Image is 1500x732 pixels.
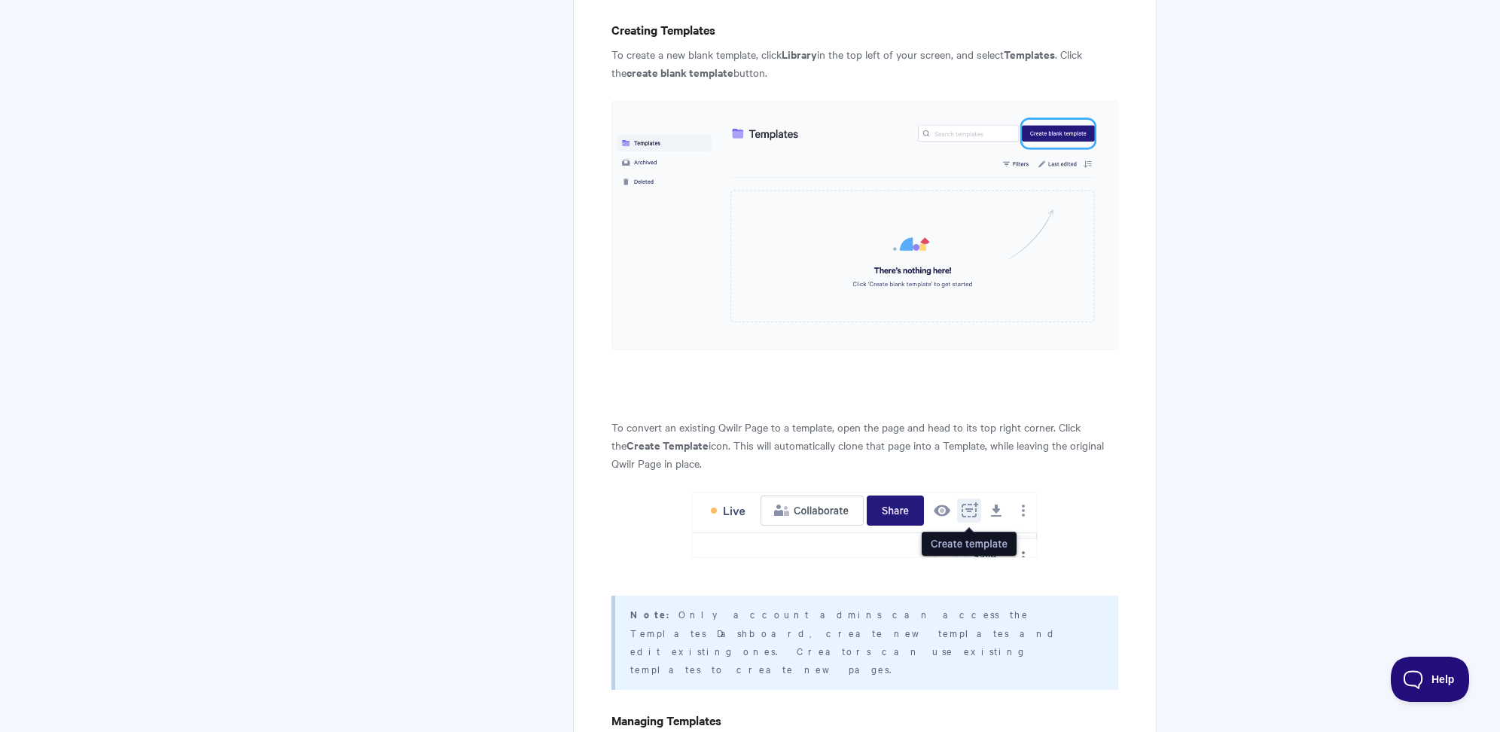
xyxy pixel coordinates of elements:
iframe: Toggle Customer Support [1391,657,1470,702]
p: To create a new blank template, click in the top left of your screen, and select . Click the button. [611,45,1118,81]
strong: Create Template [627,437,709,453]
strong: Note: [630,607,678,621]
p: Only account admins can access the Templates Dashboard, create new templates and edit existing on... [630,605,1099,678]
img: file-VoMISZeQ9e.png [611,101,1118,350]
h4: Managing Templates [611,711,1118,730]
h4: Creating Templates [611,20,1118,39]
p: To convert an existing Qwilr Page to a template, open the page and head to its top right corner. ... [611,418,1118,472]
strong: Library [782,46,817,62]
strong: create blank template [627,64,733,80]
strong: Templates [1004,46,1055,62]
img: file-PiBVs1Hu2Q.png [691,492,1038,558]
